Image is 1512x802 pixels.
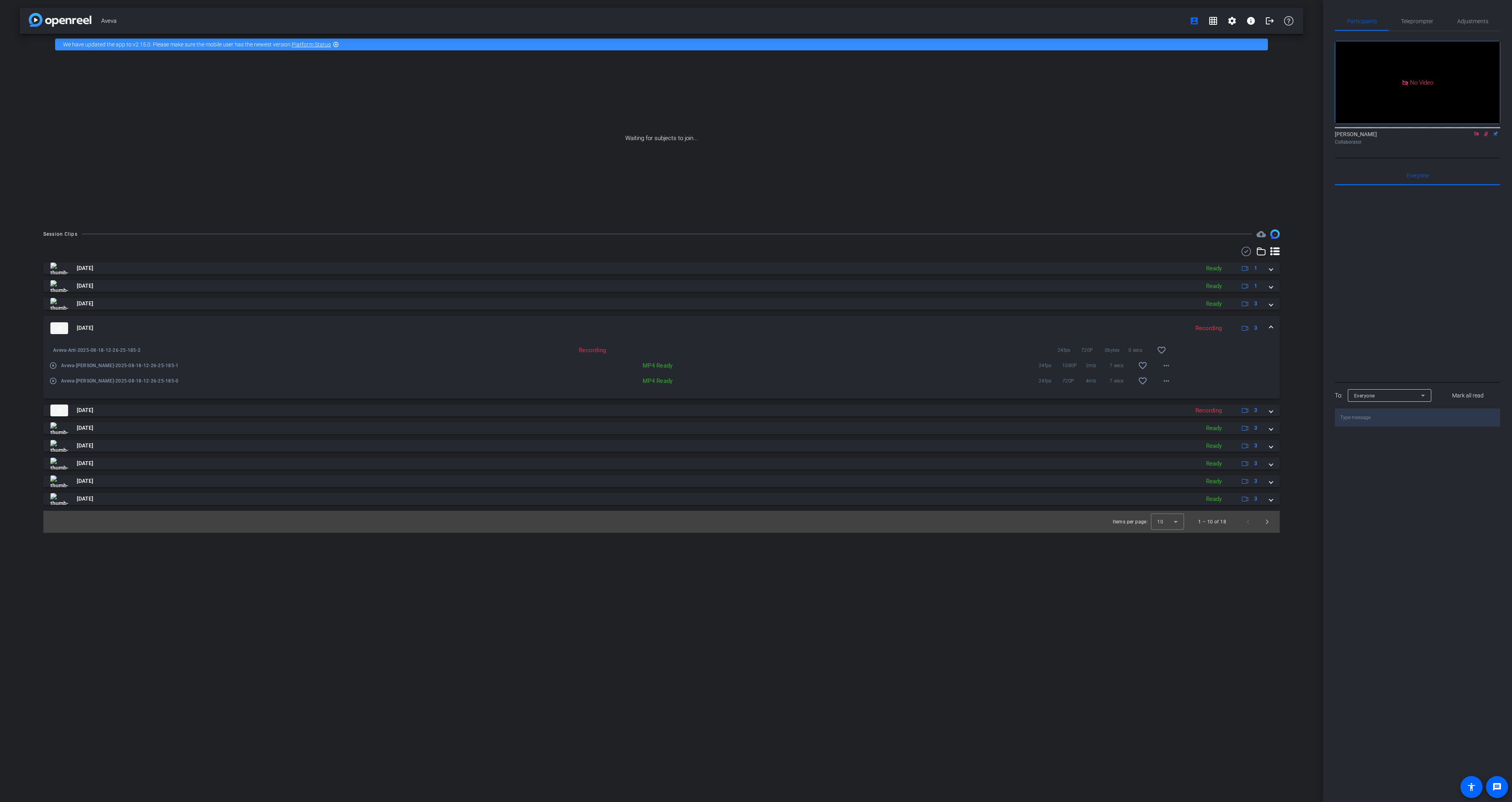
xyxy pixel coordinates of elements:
button: Previous page [1239,512,1258,531]
span: Teleprompter [1401,18,1433,24]
span: [DATE] [77,264,93,272]
a: Platform Status [292,41,331,48]
img: thumb-nail [50,262,68,274]
mat-icon: logout [1265,16,1275,26]
span: Adjustments [1457,18,1488,24]
mat-expansion-panel-header: thumb-nail[DATE]Recording3 [43,405,1280,416]
mat-icon: favorite_border [1157,346,1166,355]
div: To: [1335,391,1342,400]
div: Ready [1202,477,1226,486]
span: 1 [1254,264,1257,272]
mat-icon: cloud_upload [1256,229,1266,239]
div: Recording [368,346,610,354]
span: 3 [1254,459,1257,468]
span: Aveva-[PERSON_NAME]-2025-08-18-12-26-25-185-1 [61,362,368,370]
span: [DATE] [77,495,93,503]
span: 7 secs [1110,362,1133,370]
img: thumb-nail [50,298,68,310]
div: Ready [1202,282,1226,291]
mat-expansion-panel-header: thumb-nail[DATE]Ready1 [43,280,1280,292]
mat-expansion-panel-header: thumb-nail[DATE]Ready3 [43,298,1280,310]
mat-expansion-panel-header: thumb-nail[DATE]Ready3 [43,493,1280,505]
span: 7 secs [1110,377,1133,385]
span: 3 [1254,495,1257,503]
span: [DATE] [77,477,93,485]
span: [DATE] [77,324,93,332]
span: [DATE] [77,406,93,414]
span: Mark all read [1452,392,1484,400]
button: Mark all read [1436,388,1501,403]
mat-icon: favorite_border [1138,361,1147,370]
img: thumb-nail [50,458,68,469]
div: Session Clips [43,230,78,238]
img: thumb-nail [50,422,68,434]
div: Recording [1191,406,1226,415]
div: Ready [1202,264,1226,273]
span: Destinations for your clips [1256,229,1266,239]
span: 24fps [1058,346,1081,354]
mat-expansion-panel-header: thumb-nail[DATE]Ready3 [43,422,1280,434]
div: MP4 Ready [534,362,676,370]
span: 24fps [1039,377,1062,385]
div: Ready [1202,495,1226,504]
img: thumb-nail [50,493,68,505]
span: 3 [1254,477,1257,485]
span: [DATE] [77,424,93,432]
div: 1 – 10 of 18 [1198,518,1226,526]
span: 1080P [1062,362,1086,370]
mat-icon: accessibility [1467,782,1476,792]
mat-icon: highlight_off [333,41,339,48]
span: [DATE] [77,299,93,308]
mat-icon: more_horiz [1162,361,1171,370]
img: thumb-nail [50,322,68,334]
span: [DATE] [77,442,93,450]
mat-icon: more_horiz [1162,376,1171,386]
span: Aveva-Arti-2025-08-18-12-26-25-185-2 [53,346,368,354]
span: Participants [1347,18,1377,24]
span: [DATE] [77,282,93,290]
div: Ready [1202,424,1226,433]
mat-expansion-panel-header: thumb-nail[DATE]Ready3 [43,475,1280,487]
div: Recording [1191,324,1226,333]
div: Ready [1202,299,1226,309]
mat-expansion-panel-header: thumb-nail[DATE]Ready1 [43,262,1280,274]
span: 24fps [1039,362,1062,370]
span: 3 [1254,442,1257,450]
mat-icon: account_box [1190,16,1199,26]
div: Waiting for subjects to join... [20,55,1303,222]
mat-expansion-panel-header: thumb-nail[DATE]Ready3 [43,440,1280,452]
img: thumb-nail [50,405,68,416]
div: thumb-nail[DATE]Recording3 [43,341,1280,399]
span: 3 [1254,299,1257,308]
span: Everyone [1354,393,1375,399]
div: Items per page: [1113,518,1148,526]
mat-icon: play_circle_outline [49,362,57,370]
mat-expansion-panel-header: thumb-nail[DATE]Recording3 [43,316,1280,341]
mat-icon: grid_on [1208,16,1218,26]
div: MP4 Ready [534,377,676,385]
button: Next page [1258,512,1277,531]
div: [PERSON_NAME] [1335,130,1500,146]
span: No Video [1410,79,1433,86]
mat-icon: settings [1227,16,1237,26]
img: app-logo [29,13,91,27]
mat-icon: play_circle_outline [49,377,57,385]
img: thumb-nail [50,280,68,292]
span: 2mb [1086,362,1110,370]
span: 1 [1254,282,1257,290]
span: 3 [1254,406,1257,414]
mat-expansion-panel-header: thumb-nail[DATE]Ready3 [43,458,1280,469]
span: Aveva [101,13,1185,29]
mat-icon: favorite_border [1138,376,1147,386]
span: 3 [1254,424,1257,432]
mat-icon: info [1246,16,1256,26]
img: thumb-nail [50,475,68,487]
span: 0bytes [1105,346,1128,354]
span: [DATE] [77,459,93,468]
img: thumb-nail [50,440,68,452]
span: 3 [1254,324,1257,332]
span: 0 secs [1128,346,1152,354]
div: Ready [1202,459,1226,468]
span: Everyone [1406,173,1429,178]
span: Aveva-[PERSON_NAME]-2025-08-18-12-26-25-185-0 [61,377,368,385]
